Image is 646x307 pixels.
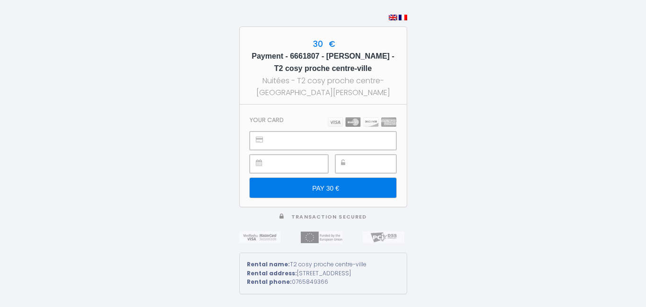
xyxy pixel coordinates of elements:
iframe: Secure payment input frame [271,132,395,149]
img: fr.png [399,15,407,20]
h5: Payment - 6661807 - [PERSON_NAME] - T2 cosy proche centre-ville [248,50,398,75]
iframe: Secure payment input frame [271,155,327,173]
img: carts.png [328,117,396,127]
strong: Rental phone: [247,278,292,286]
strong: Rental name: [247,260,290,268]
iframe: Secure payment input frame [357,155,396,173]
div: Nuitées - T2 cosy proche centre-[GEOGRAPHIC_DATA][PERSON_NAME] [248,75,398,98]
strong: Rental address: [247,269,297,277]
span: Transaction secured [291,213,367,220]
div: 0765849366 [247,278,400,287]
input: PAY 30 € [250,178,396,198]
div: [STREET_ADDRESS] [247,269,400,278]
img: en.png [389,15,397,20]
h3: Your card [250,116,284,123]
span: 30 € [311,38,335,50]
div: T2 cosy proche centre-ville [247,260,400,269]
